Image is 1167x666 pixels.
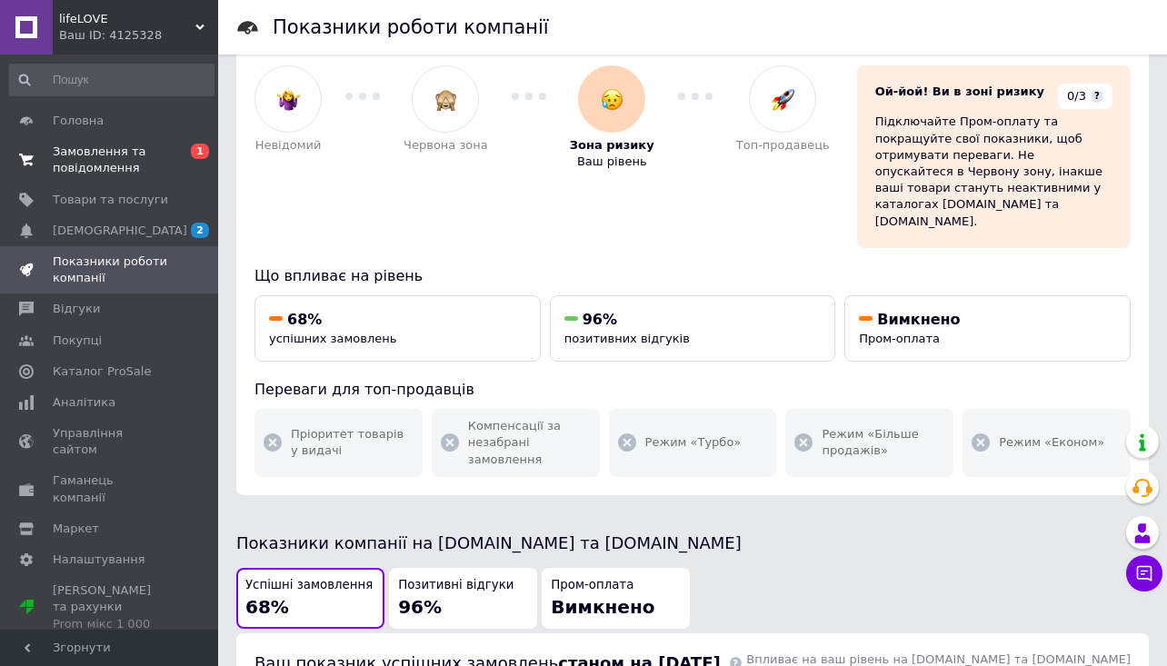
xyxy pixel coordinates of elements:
[53,223,187,239] span: [DEMOGRAPHIC_DATA]
[999,434,1104,451] span: Режим «Економ»
[254,381,474,398] span: Переваги для топ-продавців
[273,16,549,38] h1: Показники роботи компанії
[877,311,960,328] span: Вимкнено
[269,332,396,345] span: успішних замовлень
[53,253,168,286] span: Показники роботи компанії
[736,137,830,154] span: Топ-продавець
[53,113,104,129] span: Головна
[551,596,654,618] span: Вимкнено
[191,144,209,159] span: 1
[287,311,322,328] span: 68%
[404,137,488,154] span: Червона зона
[255,137,322,154] span: Невідомий
[398,596,442,618] span: 96%
[245,596,289,618] span: 68%
[875,84,1044,98] span: Ой-йой! Ви в зоні ризику
[551,577,633,594] span: Пром-оплата
[468,418,591,468] span: Компенсації за незабрані замовлення
[601,88,623,111] img: :disappointed_relieved:
[9,64,214,96] input: Пошук
[53,333,102,349] span: Покупці
[59,11,195,27] span: lifeLOVE
[53,192,168,208] span: Товари та послуги
[564,332,690,345] span: позитивних відгуків
[772,88,794,111] img: :rocket:
[53,363,151,380] span: Каталог ProSale
[53,472,168,505] span: Гаманець компанії
[389,568,537,629] button: Позитивні відгуки96%
[583,311,617,328] span: 96%
[277,88,300,111] img: :woman-shrugging:
[645,434,742,451] span: Режим «Турбо»
[570,137,654,154] span: Зона ризику
[1126,555,1162,591] button: Чат з покупцем
[577,154,647,170] span: Ваш рівень
[245,577,373,594] span: Успішні замовлення
[291,426,414,459] span: Пріоритет товарів у видачі
[844,295,1131,362] button: ВимкненоПром-оплата
[59,27,218,44] div: Ваш ID: 4125328
[236,533,742,552] span: Показники компанії на [DOMAIN_NAME] та [DOMAIN_NAME]
[53,552,145,568] span: Налаштування
[53,521,99,537] span: Маркет
[859,332,940,345] span: Пром-оплата
[398,577,514,594] span: Позитивні відгуки
[875,114,1112,229] div: Підключайте Пром-оплату та покращуйте свої показники, щоб отримувати переваги. Не опускайтеся в Ч...
[550,295,836,362] button: 96%позитивних відгуків
[53,616,168,632] div: Prom мікс 1 000
[254,267,423,284] span: Що впливає на рівень
[746,652,1131,666] span: Впливає на ваш рівень на [DOMAIN_NAME] та [DOMAIN_NAME]
[434,88,457,111] img: :see_no_evil:
[53,301,100,317] span: Відгуки
[236,568,384,629] button: Успішні замовлення68%
[1058,84,1112,109] div: 0/3
[1091,90,1103,103] span: ?
[822,426,944,459] span: Режим «Більше продажів»
[191,223,209,238] span: 2
[53,425,168,458] span: Управління сайтом
[53,144,168,176] span: Замовлення та повідомлення
[542,568,690,629] button: Пром-оплатаВимкнено
[53,582,168,632] span: [PERSON_NAME] та рахунки
[53,394,115,411] span: Аналітика
[254,295,541,362] button: 68%успішних замовлень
